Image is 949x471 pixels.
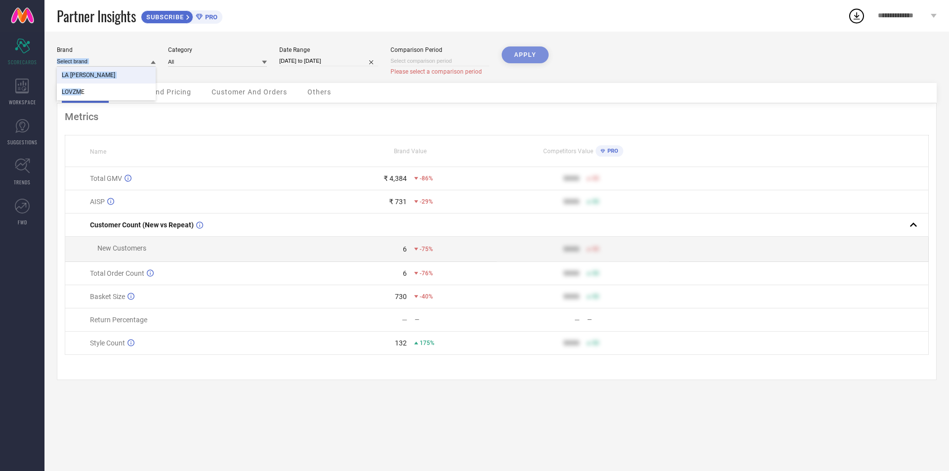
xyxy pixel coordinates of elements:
div: — [587,316,669,323]
span: Total GMV [90,174,122,182]
div: 9999 [563,174,579,182]
div: 730 [395,293,407,300]
span: PRO [203,13,217,21]
span: Total Order Count [90,269,144,277]
span: Return Percentage [90,316,147,324]
span: -76% [420,270,433,277]
span: Name [90,148,106,155]
div: Open download list [848,7,865,25]
span: AISP [90,198,105,206]
span: SCORECARDS [8,58,37,66]
span: -29% [420,198,433,205]
span: Please select a comparison period [390,68,482,75]
div: 9999 [563,339,579,347]
span: PRO [605,148,618,154]
div: — [402,316,407,324]
div: — [415,316,496,323]
span: -86% [420,175,433,182]
span: Others [307,88,331,96]
span: LA [PERSON_NAME] [62,72,115,79]
div: ₹ 731 [389,198,407,206]
div: Category [168,46,267,53]
span: 50 [592,340,599,346]
input: Select date range [279,56,378,66]
span: Partner Insights [57,6,136,26]
div: 9999 [563,293,579,300]
span: Customer Count (New vs Repeat) [90,221,194,229]
span: 50 [592,246,599,253]
span: SUGGESTIONS [7,138,38,146]
input: Select brand [57,56,156,67]
span: Customer And Orders [212,88,287,96]
span: SUBSCRIBE [141,13,186,21]
span: 175% [420,340,434,346]
span: WORKSPACE [9,98,36,106]
div: 132 [395,339,407,347]
span: Style Count [90,339,125,347]
span: FWD [18,218,27,226]
span: TRENDS [14,178,31,186]
div: Comparison Period [390,46,489,53]
div: 9999 [563,245,579,253]
div: Date Range [279,46,378,53]
span: New Customers [97,244,146,252]
div: — [574,316,580,324]
span: 50 [592,270,599,277]
span: Competitors Value [543,148,593,155]
div: 9999 [563,269,579,277]
div: 6 [403,269,407,277]
div: 9999 [563,198,579,206]
span: 50 [592,175,599,182]
div: Metrics [65,111,929,123]
div: LOVZME [57,84,156,100]
div: ₹ 4,384 [384,174,407,182]
span: Brand Value [394,148,427,155]
div: LA AIMEE [57,67,156,84]
span: Basket Size [90,293,125,300]
span: 50 [592,293,599,300]
span: -75% [420,246,433,253]
span: LOVZME [62,88,85,95]
span: 50 [592,198,599,205]
div: Brand [57,46,156,53]
a: SUBSCRIBEPRO [141,8,222,24]
div: 6 [403,245,407,253]
span: -40% [420,293,433,300]
input: Select comparison period [390,56,489,66]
